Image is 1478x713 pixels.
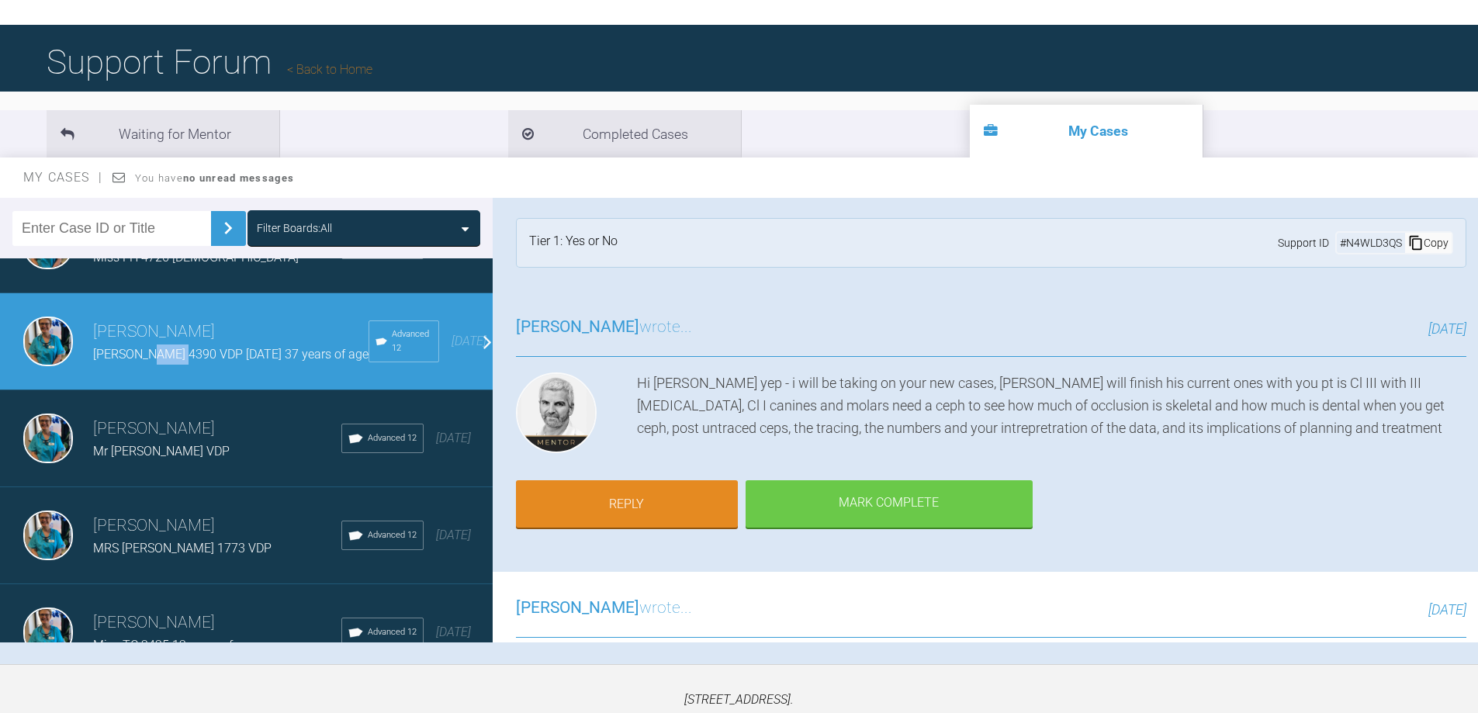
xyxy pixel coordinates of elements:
[452,334,486,348] span: [DATE]
[970,105,1203,157] li: My Cases
[516,317,639,336] span: [PERSON_NAME]
[516,314,692,341] h3: wrote...
[436,625,471,639] span: [DATE]
[436,528,471,542] span: [DATE]
[516,480,738,528] a: Reply
[93,347,369,362] span: [PERSON_NAME] 4390 VDP [DATE] 37 years of age
[23,414,73,463] img: Åsa Ulrika Linnea Feneley
[183,172,294,184] strong: no unread messages
[1278,234,1329,251] span: Support ID
[1337,234,1405,251] div: # N4WLD3QS
[1428,320,1466,337] span: [DATE]
[23,511,73,560] img: Åsa Ulrika Linnea Feneley
[23,607,73,657] img: Åsa Ulrika Linnea Feneley
[216,216,241,241] img: chevronRight.28bd32b0.svg
[392,327,432,355] span: Advanced 12
[368,625,417,639] span: Advanced 12
[47,110,279,157] li: Waiting for Mentor
[93,541,272,556] span: MRS [PERSON_NAME] 1773 VDP
[23,317,73,366] img: Åsa Ulrika Linnea Feneley
[637,372,1466,459] div: Hi [PERSON_NAME] yep - i will be taking on your new cases, [PERSON_NAME] will finish his current ...
[23,170,103,185] span: My Cases
[516,595,692,621] h3: wrote...
[287,62,372,77] a: Back to Home
[529,231,618,254] div: Tier 1: Yes or No
[508,110,741,157] li: Completed Cases
[746,480,1033,528] div: Mark Complete
[93,319,369,345] h3: [PERSON_NAME]
[93,444,230,459] span: Mr [PERSON_NAME] VDP
[516,598,639,617] span: [PERSON_NAME]
[12,211,211,246] input: Enter Case ID or Title
[257,220,332,237] div: Filter Boards: All
[516,372,597,453] img: Ross Hobson
[436,431,471,445] span: [DATE]
[135,172,294,184] span: You have
[1428,601,1466,618] span: [DATE]
[1405,233,1452,253] div: Copy
[368,431,417,445] span: Advanced 12
[93,610,341,636] h3: [PERSON_NAME]
[47,35,372,89] h1: Support Forum
[93,513,341,539] h3: [PERSON_NAME]
[368,528,417,542] span: Advanced 12
[93,416,341,442] h3: [PERSON_NAME]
